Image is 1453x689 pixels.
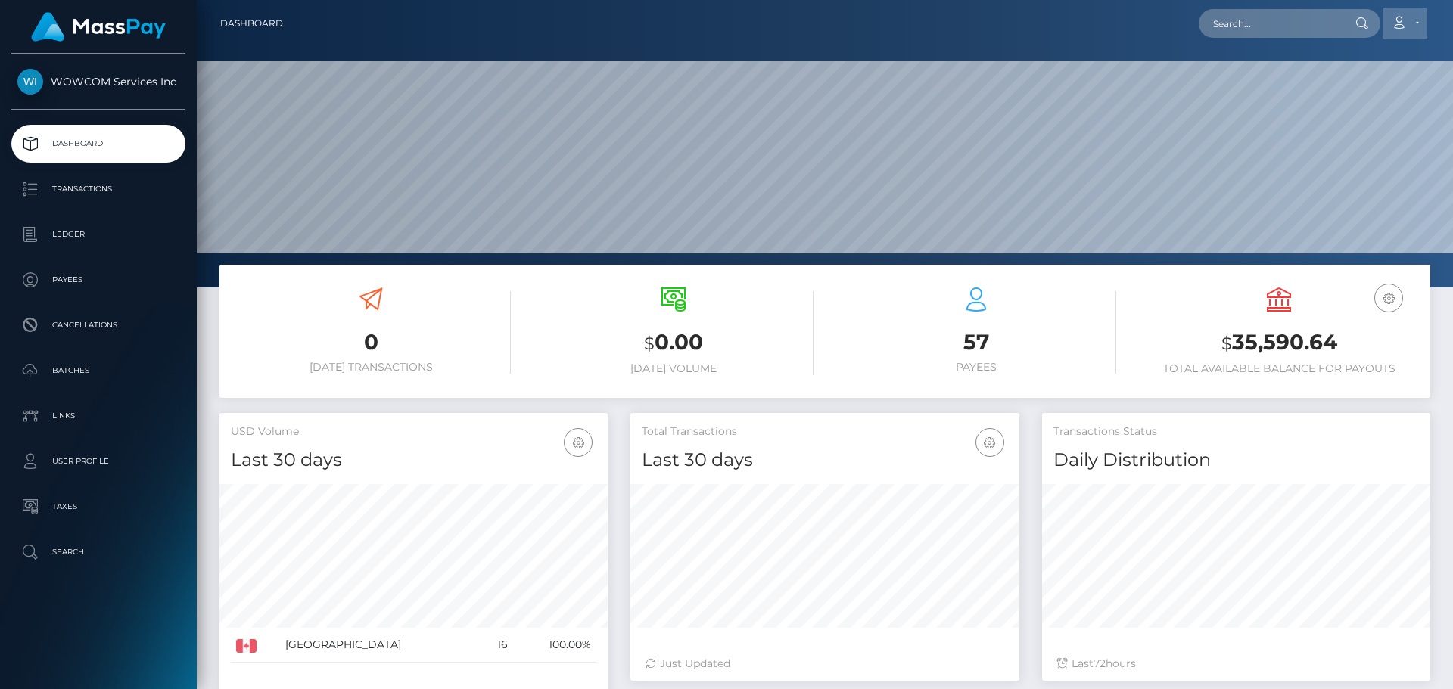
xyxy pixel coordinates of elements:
[513,628,597,663] td: 100.00%
[11,125,185,163] a: Dashboard
[17,69,43,95] img: WOWCOM Services Inc
[1139,327,1419,358] h3: 35,590.64
[11,442,185,480] a: User Profile
[231,424,596,439] h5: USD Volume
[236,639,257,653] img: CA.png
[11,216,185,253] a: Ledger
[17,541,179,563] p: Search
[220,8,283,39] a: Dashboard
[231,327,511,357] h3: 0
[231,447,596,473] h4: Last 30 days
[1199,9,1341,38] input: Search...
[480,628,513,663] td: 16
[534,327,814,358] h3: 0.00
[1057,656,1415,672] div: Last hours
[11,306,185,344] a: Cancellations
[11,533,185,571] a: Search
[836,327,1116,357] h3: 57
[11,261,185,299] a: Payees
[642,447,1007,473] h4: Last 30 days
[280,628,480,663] td: [GEOGRAPHIC_DATA]
[17,405,179,427] p: Links
[1139,362,1419,375] h6: Total Available Balance for Payouts
[534,362,814,375] h6: [DATE] Volume
[1221,333,1232,354] small: $
[836,361,1116,374] h6: Payees
[17,268,179,291] p: Payees
[11,488,185,526] a: Taxes
[1053,447,1419,473] h4: Daily Distribution
[1094,656,1106,670] span: 72
[1053,424,1419,439] h5: Transactions Status
[231,361,511,374] h6: [DATE] Transactions
[17,314,179,337] p: Cancellations
[17,132,179,155] p: Dashboard
[17,359,179,382] p: Batches
[17,178,179,200] p: Transactions
[11,170,185,208] a: Transactions
[642,424,1007,439] h5: Total Transactions
[644,333,655,354] small: $
[31,12,166,42] img: MassPay Logo
[17,223,179,246] p: Ledger
[17,450,179,473] p: User Profile
[11,352,185,390] a: Batches
[17,495,179,518] p: Taxes
[11,75,185,88] span: WOWCOM Services Inc
[646,656,1003,672] div: Just Updated
[11,397,185,435] a: Links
